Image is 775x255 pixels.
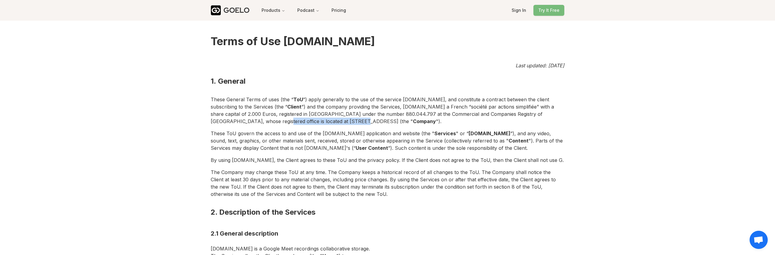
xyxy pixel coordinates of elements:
[211,5,254,15] a: GOELO
[211,62,564,69] p: Last updated: [DATE]
[211,5,221,15] img: Goelo Logo
[211,69,564,93] h2: 1. General
[293,96,303,102] strong: ToU
[413,118,436,124] strong: Company
[211,200,564,224] h2: 2. Description of the Services
[750,231,768,249] a: Open chat
[507,5,531,16] button: Sign In
[356,145,388,151] strong: User Content
[223,5,249,15] div: GOELO
[211,127,564,154] p: These ToU govern the access to and use of the [DOMAIN_NAME] application and website (the " " or “...
[287,104,302,110] strong: Client
[469,130,510,136] strong: [DOMAIN_NAME]
[434,130,456,136] strong: Services
[257,5,324,16] nav: Main
[509,138,529,144] strong: Content
[211,166,564,200] p: The Company may change these ToU at any time. The Company keeps a historical record of all change...
[211,154,564,166] p: By using [DOMAIN_NAME], the Client agrees to these ToU and the privacy policy. If the Client does...
[211,224,564,243] h3: 2.1 General description
[292,5,324,16] button: Podcast
[327,5,351,16] button: Pricing
[257,5,290,16] button: Products
[211,21,564,62] h1: Terms of Use [DOMAIN_NAME]
[211,93,564,127] p: These General Terms of uses (the “ ”) apply generally to the use of the service [DOMAIN_NAME], an...
[533,5,564,16] button: Try It Free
